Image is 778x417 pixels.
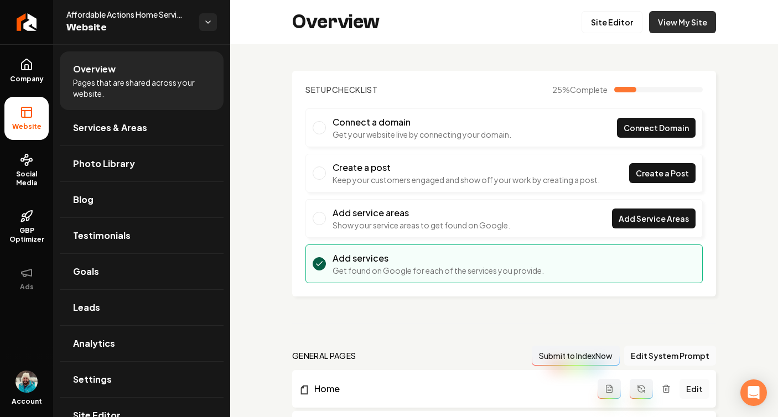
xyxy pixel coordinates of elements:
[8,122,46,131] span: Website
[15,283,38,291] span: Ads
[598,379,621,399] button: Add admin page prompt
[66,20,190,35] span: Website
[333,252,544,265] h3: Add services
[333,116,511,129] h3: Connect a domain
[60,110,224,145] a: Services & Areas
[305,85,332,95] span: Setup
[15,371,38,393] button: Open user button
[60,362,224,397] a: Settings
[73,193,94,206] span: Blog
[15,371,38,393] img: Breno Sales
[649,11,716,33] a: View My Site
[60,326,224,361] a: Analytics
[4,226,49,244] span: GBP Optimizer
[333,161,600,174] h3: Create a post
[617,118,696,138] a: Connect Domain
[4,170,49,187] span: Social Media
[4,144,49,196] a: Social Media
[292,350,356,361] h2: general pages
[60,254,224,289] a: Goals
[305,84,378,95] h2: Checklist
[73,337,115,350] span: Analytics
[60,146,224,181] a: Photo Library
[299,382,598,395] a: Home
[73,301,100,314] span: Leads
[532,346,620,366] button: Submit to IndexNow
[333,129,511,140] p: Get your website live by connecting your domain.
[66,9,190,20] span: Affordable Actions Home Services llc
[636,168,689,179] span: Create a Post
[73,265,99,278] span: Goals
[680,379,709,399] a: Edit
[333,265,544,276] p: Get found on Google for each of the services you provide.
[73,157,135,170] span: Photo Library
[73,62,116,76] span: Overview
[4,257,49,300] button: Ads
[629,163,696,183] a: Create a Post
[624,346,716,366] button: Edit System Prompt
[582,11,642,33] a: Site Editor
[333,220,510,231] p: Show your service areas to get found on Google.
[740,379,767,406] div: Open Intercom Messenger
[6,75,48,84] span: Company
[624,122,689,134] span: Connect Domain
[619,213,689,225] span: Add Service Areas
[292,11,380,33] h2: Overview
[612,208,696,228] a: Add Service Areas
[73,77,210,99] span: Pages that are shared across your website.
[333,174,600,185] p: Keep your customers engaged and show off your work by creating a post.
[4,201,49,253] a: GBP Optimizer
[570,85,608,95] span: Complete
[73,373,112,386] span: Settings
[60,182,224,217] a: Blog
[60,290,224,325] a: Leads
[17,13,37,31] img: Rebolt Logo
[4,49,49,92] a: Company
[73,121,147,134] span: Services & Areas
[60,218,224,253] a: Testimonials
[333,206,510,220] h3: Add service areas
[552,84,608,95] span: 25 %
[12,397,42,406] span: Account
[73,229,131,242] span: Testimonials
